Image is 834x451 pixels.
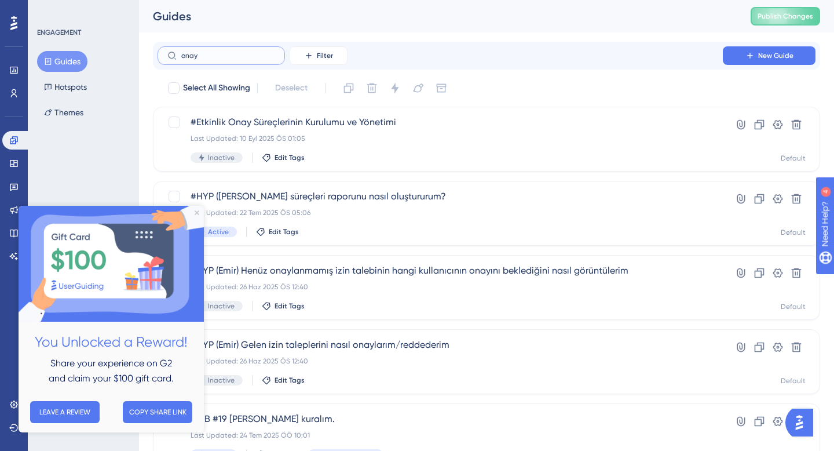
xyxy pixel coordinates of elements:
[262,153,305,162] button: Edit Tags
[191,431,690,440] div: Last Updated: 24 Tem 2025 ÖÖ 10:01
[269,227,299,237] span: Edit Tags
[781,154,806,163] div: Default
[275,301,305,311] span: Edit Tags
[781,228,806,237] div: Default
[27,3,72,17] span: Need Help?
[183,81,250,95] span: Select All Showing
[191,412,690,426] span: ONB #19 [PERSON_NAME] kuralım.
[317,51,333,60] span: Filter
[256,227,299,237] button: Edit Tags
[191,208,690,217] div: Last Updated: 22 Tem 2025 ÖS 05:06
[191,115,690,129] span: #Etkinlik Onay Süreçlerinin Kurulumu ve Yönetimi
[265,78,318,99] button: Deselect
[191,264,690,278] span: #HYP (Emir) Henüz onaylanmamış izin talebinin hangi kullanıcının onayını beklediğini nasıl görünt...
[37,102,90,123] button: Themes
[191,134,690,143] div: Last Updated: 10 Eyl 2025 ÖS 01:05
[208,153,235,162] span: Inactive
[275,153,305,162] span: Edit Tags
[104,195,174,217] button: COPY SHARE LINK
[181,52,275,60] input: Search
[153,8,722,24] div: Guides
[191,190,690,203] span: #HYP ([PERSON_NAME] süreçleri raporunu nasıl oluştururum?
[781,302,806,311] div: Default
[37,51,87,72] button: Guides
[37,77,94,97] button: Hotspots
[275,376,305,385] span: Edit Tags
[37,28,81,37] div: ENGAGEMENT
[781,376,806,385] div: Default
[208,376,235,385] span: Inactive
[9,125,176,148] h2: You Unlocked a Reward!
[275,81,308,95] span: Deselect
[208,227,229,237] span: Active
[32,152,153,163] span: Share your experience on G2
[758,12,813,21] span: Publish Changes
[176,5,181,9] div: Close Preview
[290,46,348,65] button: Filter
[208,301,235,311] span: Inactive
[262,376,305,385] button: Edit Tags
[191,282,690,292] div: Last Updated: 26 Haz 2025 ÖS 12:40
[758,51,793,60] span: New Guide
[785,405,820,440] iframe: UserGuiding AI Assistant Launcher
[723,46,815,65] button: New Guide
[191,338,690,352] span: #HYP (Emir) Gelen izin taleplerini nasıl onaylarım/reddederim
[81,6,84,15] div: 4
[30,167,155,178] span: and claim your $100 gift card.
[12,195,81,217] button: LEAVE A REVIEW
[191,357,690,366] div: Last Updated: 26 Haz 2025 ÖS 12:40
[262,301,305,311] button: Edit Tags
[751,7,820,26] button: Publish Changes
